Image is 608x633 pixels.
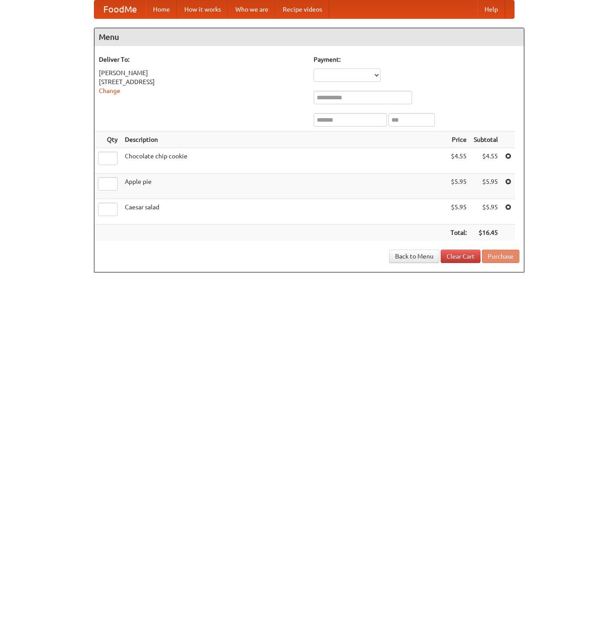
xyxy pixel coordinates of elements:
[94,132,121,148] th: Qty
[314,55,519,64] h5: Payment:
[99,68,305,77] div: [PERSON_NAME]
[447,174,470,199] td: $5.95
[482,250,519,263] button: Purchase
[99,77,305,86] div: [STREET_ADDRESS]
[177,0,228,18] a: How it works
[389,250,439,263] a: Back to Menu
[94,0,146,18] a: FoodMe
[441,250,480,263] a: Clear Cart
[276,0,329,18] a: Recipe videos
[99,87,120,94] a: Change
[121,174,447,199] td: Apple pie
[447,132,470,148] th: Price
[470,225,502,241] th: $16.45
[470,174,502,199] td: $5.95
[228,0,276,18] a: Who we are
[94,28,524,46] h4: Menu
[470,199,502,225] td: $5.95
[121,132,447,148] th: Description
[470,148,502,174] td: $4.55
[447,199,470,225] td: $5.95
[447,148,470,174] td: $4.55
[146,0,177,18] a: Home
[121,199,447,225] td: Caesar salad
[99,55,305,64] h5: Deliver To:
[447,225,470,241] th: Total:
[477,0,505,18] a: Help
[121,148,447,174] td: Chocolate chip cookie
[470,132,502,148] th: Subtotal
